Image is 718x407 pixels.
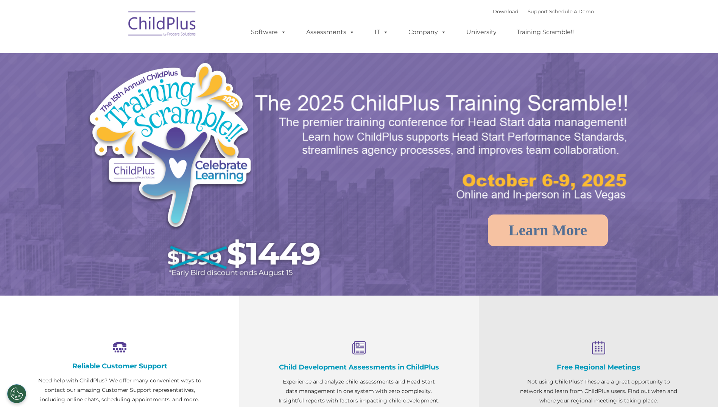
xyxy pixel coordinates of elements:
[299,25,362,40] a: Assessments
[493,8,519,14] a: Download
[517,363,680,371] h4: Free Regional Meetings
[277,377,441,405] p: Experience and analyze child assessments and Head Start data management in one system with zero c...
[277,363,441,371] h4: Child Development Assessments in ChildPlus
[509,25,581,40] a: Training Scramble!!
[488,214,608,246] a: Learn More
[367,25,396,40] a: IT
[38,376,201,404] p: Need help with ChildPlus? We offer many convenient ways to contact our amazing Customer Support r...
[243,25,294,40] a: Software
[528,8,548,14] a: Support
[38,362,201,370] h4: Reliable Customer Support
[125,6,200,44] img: ChildPlus by Procare Solutions
[493,8,594,14] font: |
[459,25,504,40] a: University
[517,377,680,405] p: Not using ChildPlus? These are a great opportunity to network and learn from ChildPlus users. Fin...
[549,8,594,14] a: Schedule A Demo
[7,384,26,403] button: Cookies Settings
[401,25,454,40] a: Company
